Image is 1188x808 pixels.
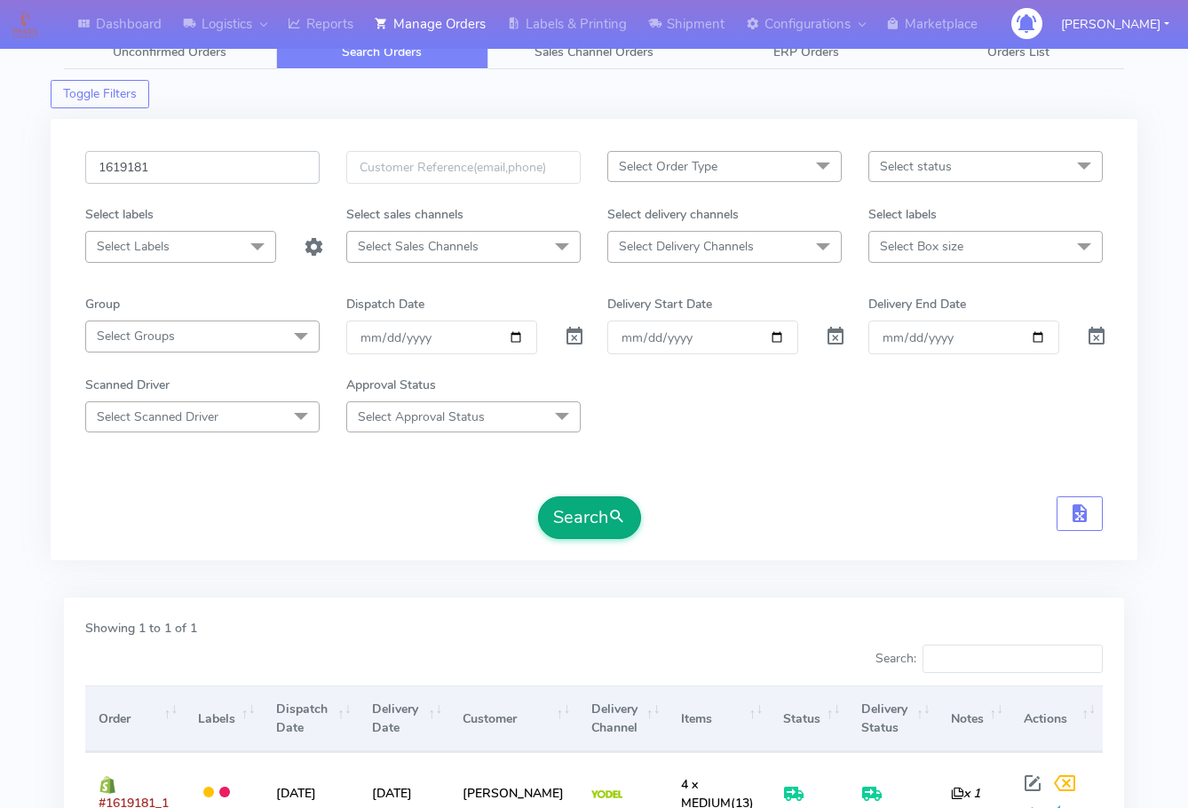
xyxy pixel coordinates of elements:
label: Select delivery channels [607,205,739,224]
label: Search: [875,645,1103,673]
span: Select Box size [880,238,963,255]
i: x 1 [951,785,980,802]
span: Search Orders [342,44,422,60]
ul: Tabs [64,35,1124,69]
label: Dispatch Date [346,295,424,313]
th: Dispatch Date: activate to sort column ascending [262,685,358,752]
input: Search: [923,645,1103,673]
th: Actions: activate to sort column ascending [1010,685,1103,752]
th: Customer: activate to sort column ascending [449,685,577,752]
img: Yodel [591,790,622,799]
input: Order Id [85,151,320,184]
label: Showing 1 to 1 of 1 [85,619,197,638]
span: Select status [880,158,952,175]
span: Select Sales Channels [358,238,479,255]
input: Customer Reference(email,phone) [346,151,581,184]
th: Delivery Date: activate to sort column ascending [359,685,449,752]
label: Delivery End Date [868,295,966,313]
label: Select sales channels [346,205,463,224]
label: Approval Status [346,376,436,394]
th: Items: activate to sort column ascending [668,685,771,752]
th: Notes: activate to sort column ascending [938,685,1010,752]
th: Delivery Channel: activate to sort column ascending [577,685,667,752]
span: Orders List [987,44,1049,60]
button: Search [538,496,641,539]
span: Select Delivery Channels [619,238,754,255]
span: Unconfirmed Orders [113,44,226,60]
th: Order: activate to sort column ascending [85,685,185,752]
label: Select labels [868,205,937,224]
th: Labels: activate to sort column ascending [185,685,262,752]
span: Select Labels [97,238,170,255]
span: Select Groups [97,328,175,345]
th: Delivery Status: activate to sort column ascending [847,685,937,752]
label: Delivery Start Date [607,295,712,313]
span: Select Scanned Driver [97,408,218,425]
label: Scanned Driver [85,376,170,394]
span: Select Approval Status [358,408,485,425]
button: [PERSON_NAME] [1048,6,1183,43]
label: Select labels [85,205,154,224]
span: ERP Orders [773,44,839,60]
span: Select Order Type [619,158,717,175]
button: Toggle Filters [51,80,149,108]
span: Sales Channel Orders [535,44,653,60]
label: Group [85,295,120,313]
th: Status: activate to sort column ascending [770,685,847,752]
img: shopify.png [99,776,116,794]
